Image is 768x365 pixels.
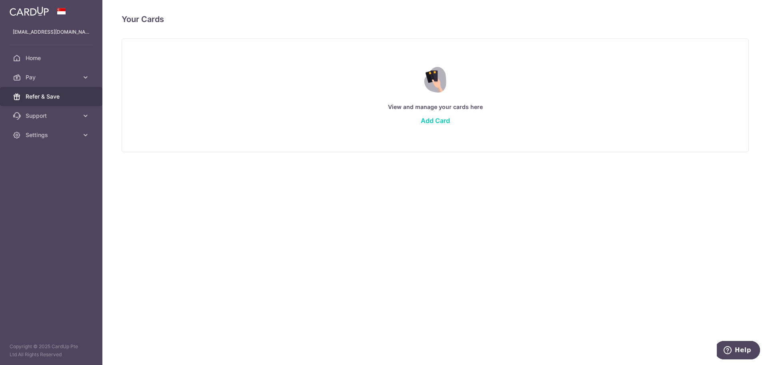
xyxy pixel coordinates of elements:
[18,6,34,13] span: Help
[26,131,78,139] span: Settings
[418,67,452,93] img: Credit Card
[138,102,732,112] p: View and manage your cards here
[122,13,164,26] h4: Your Cards
[26,112,78,120] span: Support
[26,93,78,101] span: Refer & Save
[717,341,760,361] iframe: Opens a widget where you can find more information
[26,73,78,81] span: Pay
[421,117,450,125] a: Add Card
[13,28,90,36] p: [EMAIL_ADDRESS][DOMAIN_NAME]
[26,54,78,62] span: Home
[10,6,49,16] img: CardUp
